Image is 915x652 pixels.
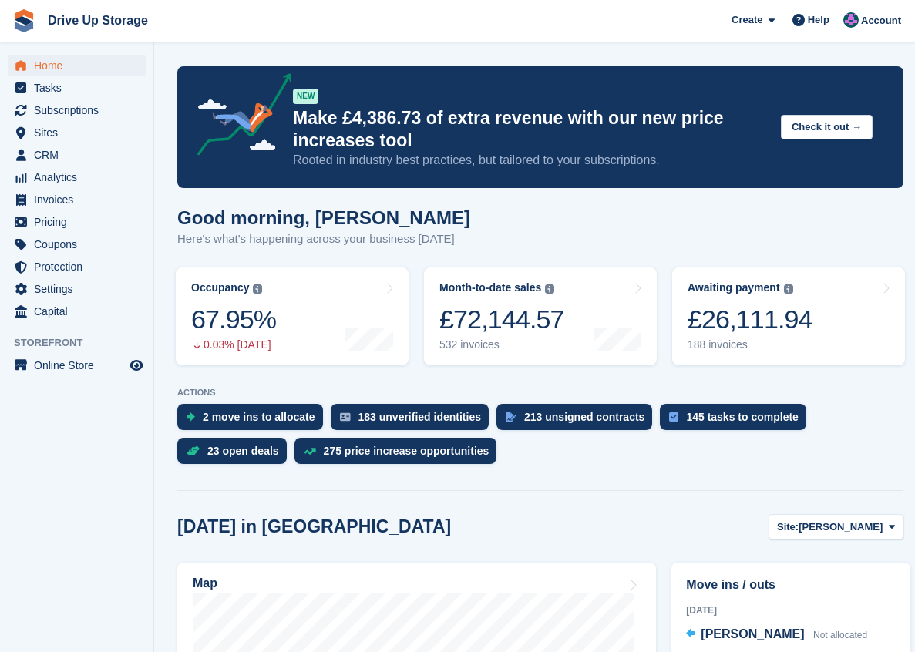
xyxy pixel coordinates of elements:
[34,99,126,121] span: Subscriptions
[686,576,896,594] h2: Move ins / outs
[8,55,146,76] a: menu
[127,356,146,375] a: Preview store
[781,115,873,140] button: Check it out →
[8,234,146,255] a: menu
[8,211,146,233] a: menu
[8,122,146,143] a: menu
[688,304,812,335] div: £26,111.94
[34,55,126,76] span: Home
[808,12,829,28] span: Help
[843,12,859,28] img: Andy
[191,304,276,335] div: 67.95%
[203,411,315,423] div: 2 move ins to allocate
[177,388,903,398] p: ACTIONS
[34,122,126,143] span: Sites
[34,301,126,322] span: Capital
[813,630,867,640] span: Not allocated
[42,8,154,33] a: Drive Up Storage
[506,412,516,422] img: contract_signature_icon-13c848040528278c33f63329250d36e43548de30e8caae1d1a13099fd9432cc5.svg
[187,445,200,456] img: deal-1b604bf984904fb50ccaf53a9ad4b4a5d6e5aea283cecdc64d6e3604feb123c2.svg
[294,438,505,472] a: 275 price increase opportunities
[34,278,126,300] span: Settings
[193,576,217,590] h2: Map
[439,304,564,335] div: £72,144.57
[686,411,799,423] div: 145 tasks to complete
[34,144,126,166] span: CRM
[293,89,318,104] div: NEW
[34,189,126,210] span: Invoices
[8,144,146,166] a: menu
[424,267,657,365] a: Month-to-date sales £72,144.57 532 invoices
[176,267,409,365] a: Occupancy 67.95% 0.03% [DATE]
[496,404,660,438] a: 213 unsigned contracts
[672,267,905,365] a: Awaiting payment £26,111.94 188 invoices
[8,278,146,300] a: menu
[8,189,146,210] a: menu
[12,9,35,32] img: stora-icon-8386f47178a22dfd0bd8f6a31ec36ba5ce8667c1dd55bd0f319d3a0aa187defe.svg
[688,281,780,294] div: Awaiting payment
[686,603,896,617] div: [DATE]
[545,284,554,294] img: icon-info-grey-7440780725fd019a000dd9b08b2336e03edf1995a4989e88bcd33f0948082b44.svg
[304,448,316,455] img: price_increase_opportunities-93ffe204e8149a01c8c9dc8f82e8f89637d9d84a8eef4429ea346261dce0b2c0.svg
[34,166,126,188] span: Analytics
[34,256,126,277] span: Protection
[324,445,489,457] div: 275 price increase opportunities
[777,519,799,535] span: Site:
[784,284,793,294] img: icon-info-grey-7440780725fd019a000dd9b08b2336e03edf1995a4989e88bcd33f0948082b44.svg
[688,338,812,351] div: 188 invoices
[799,519,883,535] span: [PERSON_NAME]
[207,445,279,457] div: 23 open deals
[660,404,814,438] a: 145 tasks to complete
[34,234,126,255] span: Coupons
[177,230,470,248] p: Here's what's happening across your business [DATE]
[669,412,678,422] img: task-75834270c22a3079a89374b754ae025e5fb1db73e45f91037f5363f120a921f8.svg
[340,412,351,422] img: verify_identity-adf6edd0f0f0b5bbfe63781bf79b02c33cf7c696d77639b501bdc392416b5a36.svg
[8,301,146,322] a: menu
[187,412,195,422] img: move_ins_to_allocate_icon-fdf77a2bb77ea45bf5b3d319d69a93e2d87916cf1d5bf7949dd705db3b84f3ca.svg
[8,256,146,277] a: menu
[184,73,292,161] img: price-adjustments-announcement-icon-8257ccfd72463d97f412b2fc003d46551f7dbcb40ab6d574587a9cd5c0d94...
[34,211,126,233] span: Pricing
[439,281,541,294] div: Month-to-date sales
[331,404,497,438] a: 183 unverified identities
[14,335,153,351] span: Storefront
[177,438,294,472] a: 23 open deals
[732,12,762,28] span: Create
[177,516,451,537] h2: [DATE] in [GEOGRAPHIC_DATA]
[686,625,867,645] a: [PERSON_NAME] Not allocated
[8,99,146,121] a: menu
[8,77,146,99] a: menu
[861,13,901,29] span: Account
[8,355,146,376] a: menu
[177,207,470,228] h1: Good morning, [PERSON_NAME]
[293,107,769,152] p: Make £4,386.73 of extra revenue with our new price increases tool
[34,77,126,99] span: Tasks
[253,284,262,294] img: icon-info-grey-7440780725fd019a000dd9b08b2336e03edf1995a4989e88bcd33f0948082b44.svg
[34,355,126,376] span: Online Store
[701,627,804,640] span: [PERSON_NAME]
[8,166,146,188] a: menu
[769,514,903,539] button: Site: [PERSON_NAME]
[524,411,644,423] div: 213 unsigned contracts
[177,404,331,438] a: 2 move ins to allocate
[293,152,769,169] p: Rooted in industry best practices, but tailored to your subscriptions.
[358,411,482,423] div: 183 unverified identities
[191,281,249,294] div: Occupancy
[439,338,564,351] div: 532 invoices
[191,338,276,351] div: 0.03% [DATE]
